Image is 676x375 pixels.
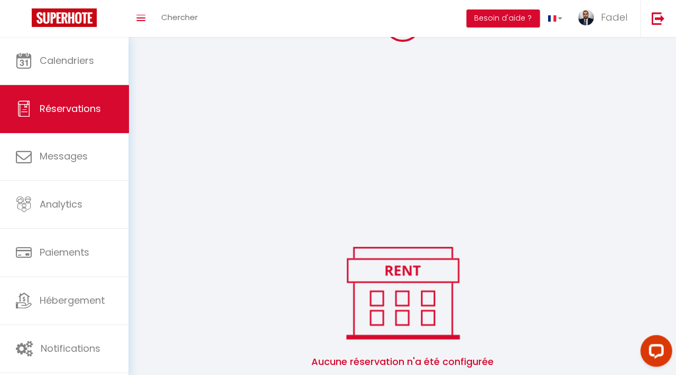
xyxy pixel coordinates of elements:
span: Paiements [40,246,89,259]
iframe: LiveChat chat widget [632,331,676,375]
span: Messages [40,149,88,163]
img: ... [578,10,594,25]
button: Besoin d'aide ? [466,10,540,27]
span: Fadel [600,11,627,24]
img: logout [651,12,664,25]
span: Calendriers [40,54,94,67]
span: Analytics [40,198,82,211]
span: Chercher [161,12,198,23]
img: rent.png [335,242,470,343]
img: Super Booking [32,8,97,27]
span: Hébergement [40,294,105,307]
span: Réservations [40,102,101,115]
span: Notifications [41,342,100,355]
